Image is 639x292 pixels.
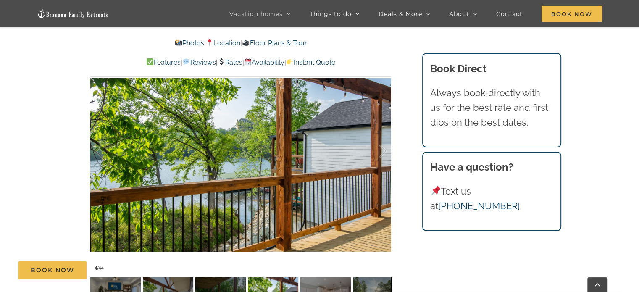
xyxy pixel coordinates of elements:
[245,58,251,65] img: 📆
[310,11,352,17] span: Things to do
[218,58,242,66] a: Rates
[242,39,249,46] img: 🎥
[175,39,182,46] img: 📸
[542,6,602,22] span: Book Now
[242,39,307,47] a: Floor Plans & Tour
[438,200,520,211] a: [PHONE_NUMBER]
[175,39,204,47] a: Photos
[430,184,553,213] p: Text us at
[449,11,469,17] span: About
[244,58,284,66] a: Availability
[18,261,87,279] a: Book Now
[431,186,440,195] img: 📌
[430,61,553,76] h3: Book Direct
[430,86,553,130] p: Always book directly with us for the best rate and first dibs on the best dates.
[183,58,189,65] img: 💬
[218,58,225,65] img: 💲
[286,58,335,66] a: Instant Quote
[379,11,422,17] span: Deals & More
[229,11,283,17] span: Vacation homes
[90,38,391,49] p: | |
[287,58,293,65] img: 👉
[37,9,108,18] img: Branson Family Retreats Logo
[147,58,153,65] img: ✅
[90,57,391,68] p: | | | |
[182,58,216,66] a: Reviews
[31,267,74,274] span: Book Now
[430,160,553,175] h3: Have a question?
[496,11,523,17] span: Contact
[146,58,181,66] a: Features
[206,39,240,47] a: Location
[206,39,213,46] img: 📍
